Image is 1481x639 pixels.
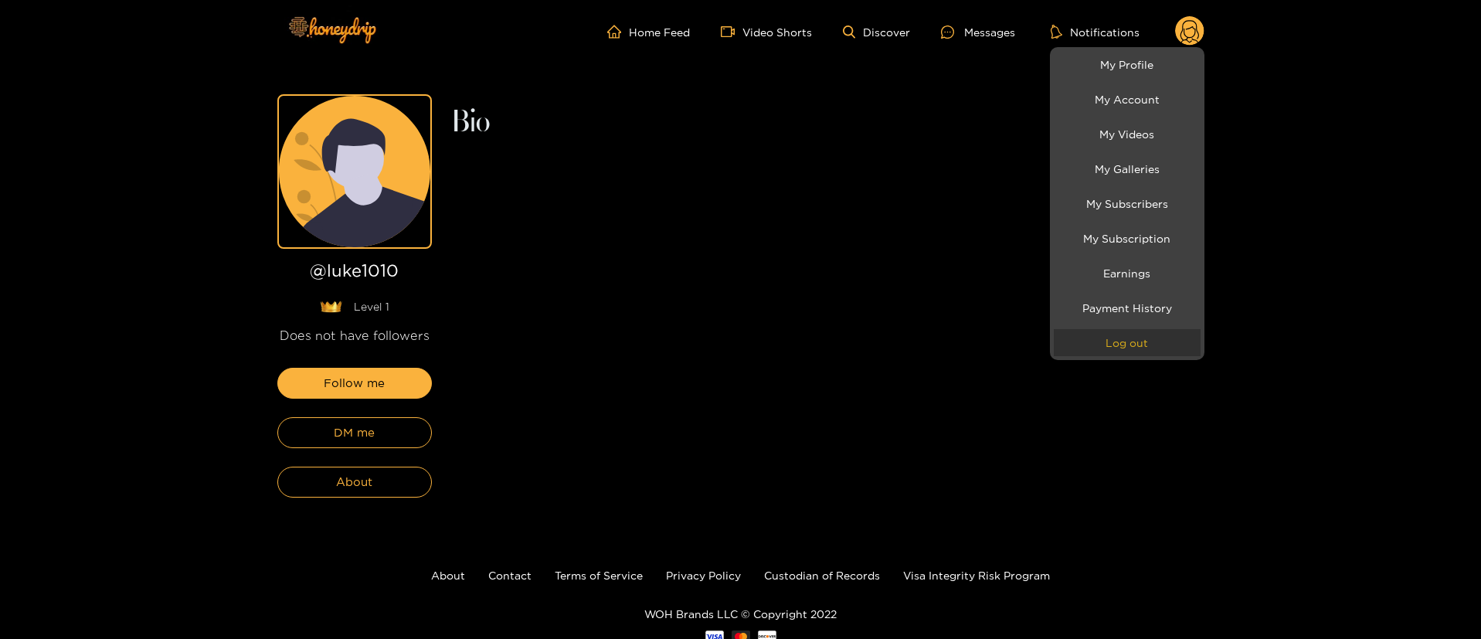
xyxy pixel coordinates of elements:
a: Earnings [1054,260,1201,287]
a: My Account [1054,86,1201,113]
a: My Videos [1054,121,1201,148]
a: My Subscribers [1054,190,1201,217]
a: My Galleries [1054,155,1201,182]
a: My Profile [1054,51,1201,78]
a: My Subscription [1054,225,1201,252]
a: Payment History [1054,294,1201,321]
button: Log out [1054,329,1201,356]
